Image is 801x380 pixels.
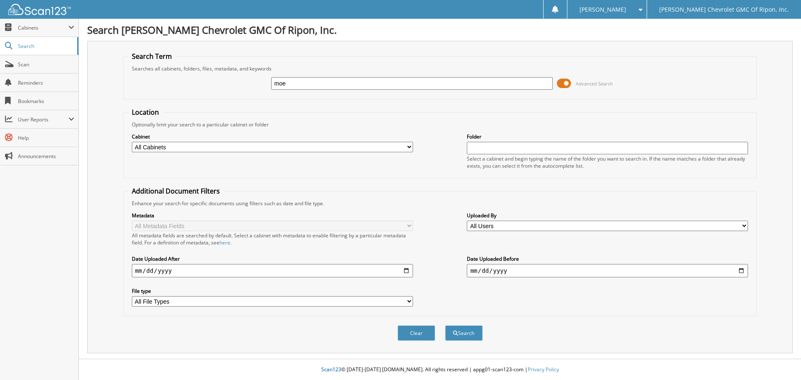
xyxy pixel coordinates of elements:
[132,264,413,277] input: start
[18,98,74,105] span: Bookmarks
[445,325,483,341] button: Search
[579,7,626,12] span: [PERSON_NAME]
[467,155,748,169] div: Select a cabinet and begin typing the name of the folder you want to search in. If the name match...
[398,325,435,341] button: Clear
[128,108,163,117] legend: Location
[18,153,74,160] span: Announcements
[467,133,748,140] label: Folder
[18,24,68,31] span: Cabinets
[321,366,341,373] span: Scan123
[467,212,748,219] label: Uploaded By
[8,4,71,15] img: scan123-logo-white.svg
[132,133,413,140] label: Cabinet
[128,200,753,207] div: Enhance your search for specific documents using filters such as date and file type.
[467,264,748,277] input: end
[128,65,753,72] div: Searches all cabinets, folders, files, metadata, and keywords
[18,79,74,86] span: Reminders
[659,7,789,12] span: [PERSON_NAME] Chevrolet GMC Of Ripon, Inc.
[759,340,801,380] iframe: Chat Widget
[18,43,73,50] span: Search
[528,366,559,373] a: Privacy Policy
[128,52,176,61] legend: Search Term
[18,116,68,123] span: User Reports
[18,61,74,68] span: Scan
[18,134,74,141] span: Help
[132,212,413,219] label: Metadata
[79,360,801,380] div: © [DATE]-[DATE] [DOMAIN_NAME]. All rights reserved | appg01-scan123-com |
[219,239,230,246] a: here
[132,287,413,294] label: File type
[132,232,413,246] div: All metadata fields are searched by default. Select a cabinet with metadata to enable filtering b...
[128,121,753,128] div: Optionally limit your search to a particular cabinet or folder
[576,81,613,87] span: Advanced Search
[128,186,224,196] legend: Additional Document Filters
[87,23,793,37] h1: Search [PERSON_NAME] Chevrolet GMC Of Ripon, Inc.
[467,255,748,262] label: Date Uploaded Before
[132,255,413,262] label: Date Uploaded After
